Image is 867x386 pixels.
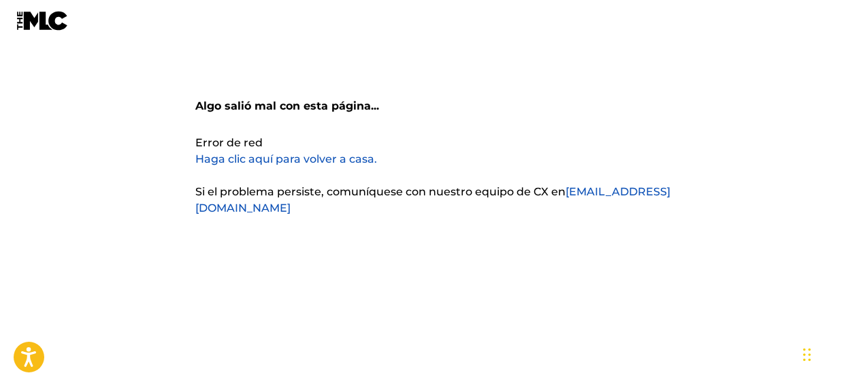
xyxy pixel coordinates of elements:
[799,321,867,386] iframe: Widget de chat
[16,11,69,31] img: Logotipo del MLC
[195,152,377,165] a: Haga clic aquí para volver a casa.
[195,136,263,149] font: Error de red
[803,334,811,375] div: Arrastrar
[195,185,566,198] font: Si el problema persiste, comuníquese con nuestro equipo de CX en
[195,99,379,112] font: Algo salió mal con esta página...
